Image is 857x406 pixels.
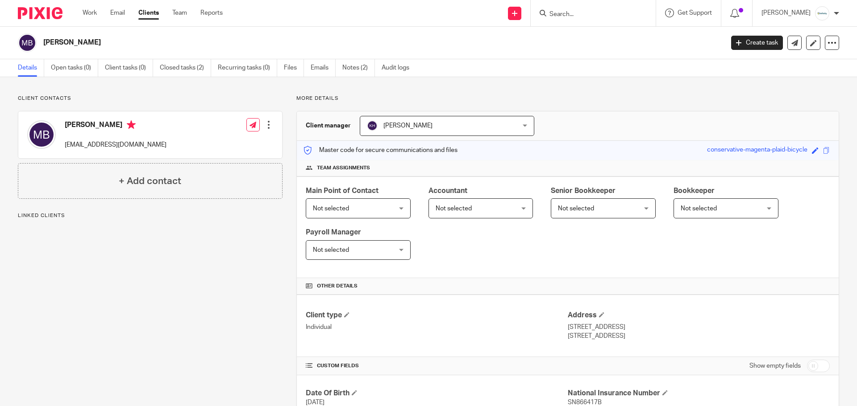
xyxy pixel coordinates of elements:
[313,205,349,212] span: Not selected
[568,332,830,340] p: [STREET_ADDRESS]
[317,164,370,172] span: Team assignments
[65,120,166,131] h4: [PERSON_NAME]
[51,59,98,77] a: Open tasks (0)
[172,8,187,17] a: Team
[568,323,830,332] p: [STREET_ADDRESS]
[306,323,568,332] p: Individual
[65,140,166,149] p: [EMAIL_ADDRESS][DOMAIN_NAME]
[119,174,181,188] h4: + Add contact
[367,120,378,131] img: svg%3E
[678,10,712,16] span: Get Support
[18,212,283,219] p: Linked clients
[306,399,324,406] span: [DATE]
[731,36,783,50] a: Create task
[110,8,125,17] a: Email
[681,205,717,212] span: Not selected
[306,187,379,194] span: Main Point of Contact
[18,59,44,77] a: Details
[18,33,37,52] img: svg%3E
[707,145,807,156] div: conservative-magenta-plaid-bicycle
[317,283,358,290] span: Other details
[306,389,568,398] h4: Date Of Birth
[18,7,62,19] img: Pixie
[306,229,361,236] span: Payroll Manager
[200,8,223,17] a: Reports
[127,120,136,129] i: Primary
[27,120,56,149] img: svg%3E
[383,123,433,129] span: [PERSON_NAME]
[761,8,811,17] p: [PERSON_NAME]
[304,146,458,155] p: Master code for secure communications and files
[284,59,304,77] a: Files
[674,187,715,194] span: Bookkeeper
[815,6,829,21] img: Infinity%20Logo%20with%20Whitespace%20.png
[568,389,830,398] h4: National Insurance Number
[160,59,211,77] a: Closed tasks (2)
[306,362,568,369] h4: CUSTOM FIELDS
[436,205,472,212] span: Not selected
[551,187,616,194] span: Senior Bookkeeper
[306,311,568,320] h4: Client type
[296,95,839,102] p: More details
[428,187,467,194] span: Accountant
[382,59,416,77] a: Audit logs
[306,121,351,130] h3: Client manager
[342,59,375,77] a: Notes (2)
[83,8,97,17] a: Work
[138,8,159,17] a: Clients
[749,361,801,370] label: Show empty fields
[105,59,153,77] a: Client tasks (0)
[568,311,830,320] h4: Address
[558,205,594,212] span: Not selected
[43,38,583,47] h2: [PERSON_NAME]
[549,11,629,19] input: Search
[311,59,336,77] a: Emails
[568,399,602,406] span: SN866417B
[218,59,277,77] a: Recurring tasks (0)
[18,95,283,102] p: Client contacts
[313,247,349,253] span: Not selected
